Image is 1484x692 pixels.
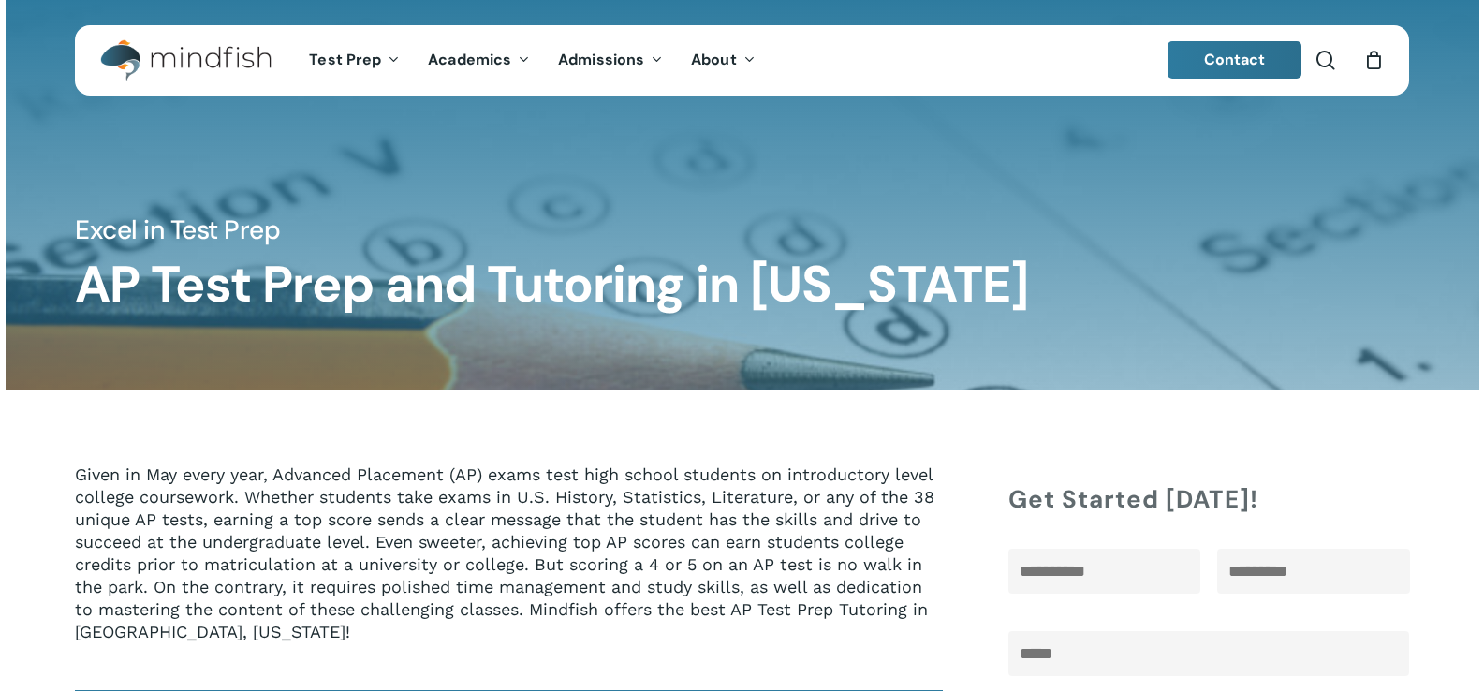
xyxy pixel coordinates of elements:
h4: Get Started [DATE]! [1008,482,1409,516]
h4: Excel in Test Prep [75,213,1408,247]
span: Test Prep [309,50,381,69]
a: Test Prep [295,52,414,68]
span: Contact [1204,50,1266,69]
a: Cart [1363,50,1384,70]
a: About [677,52,770,68]
nav: Main Menu [295,25,769,96]
span: Admissions [558,50,644,69]
span: About [691,50,737,69]
a: Academics [414,52,544,68]
header: Main Menu [75,25,1409,96]
span: Academics [428,50,511,69]
a: Contact [1168,41,1302,79]
a: Admissions [544,52,677,68]
h1: AP Test Prep and Tutoring in [US_STATE] [75,255,1408,315]
p: Given in May every year, Advanced Placement (AP) exams test high school students on introductory ... [75,464,943,643]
